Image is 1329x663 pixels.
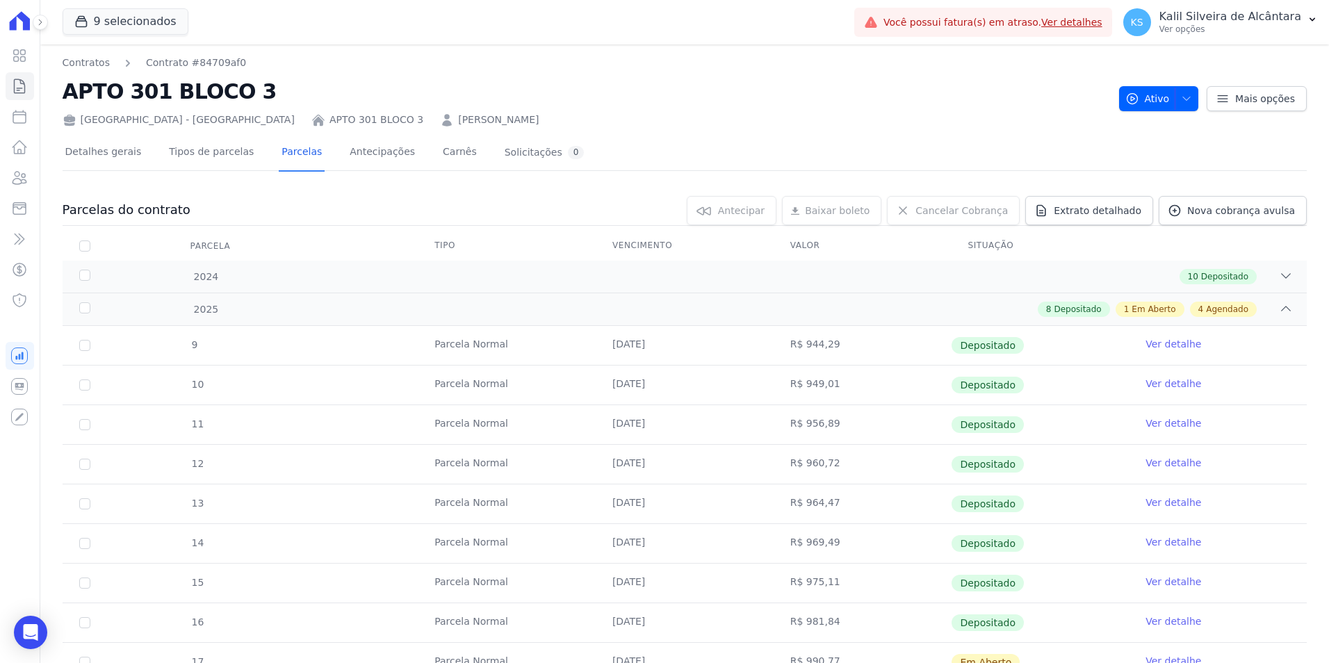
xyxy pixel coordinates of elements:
span: Você possui fatura(s) em atraso. [883,15,1102,30]
span: Depositado [952,377,1024,393]
a: Ver detalhe [1145,416,1201,430]
span: 9 [190,339,198,350]
span: 10 [190,379,204,390]
input: Só é possível selecionar pagamentos em aberto [79,538,90,549]
td: [DATE] [596,484,774,523]
nav: Breadcrumb [63,56,247,70]
a: Nova cobrança avulsa [1159,196,1307,225]
a: Extrato detalhado [1025,196,1153,225]
div: 0 [568,146,585,159]
input: Só é possível selecionar pagamentos em aberto [79,498,90,509]
td: Parcela Normal [418,524,596,563]
h2: APTO 301 BLOCO 3 [63,76,1108,107]
span: Depositado [952,575,1024,591]
div: Parcela [174,232,247,260]
td: Parcela Normal [418,405,596,444]
span: 4 [1198,303,1204,316]
span: Depositado [952,496,1024,512]
td: [DATE] [596,564,774,603]
td: [DATE] [596,524,774,563]
th: Vencimento [596,231,774,261]
div: Open Intercom Messenger [14,616,47,649]
span: 2025 [193,302,219,317]
input: Só é possível selecionar pagamentos em aberto [79,459,90,470]
span: Extrato detalhado [1054,204,1141,218]
th: Tipo [418,231,596,261]
h3: Parcelas do contrato [63,202,190,218]
span: Nova cobrança avulsa [1187,204,1295,218]
td: Parcela Normal [418,564,596,603]
span: Depositado [952,416,1024,433]
td: Parcela Normal [418,326,596,365]
p: Kalil Silveira de Alcântara [1159,10,1301,24]
a: Antecipações [347,135,418,172]
td: R$ 944,29 [774,326,952,365]
td: R$ 975,11 [774,564,952,603]
nav: Breadcrumb [63,56,1108,70]
a: Ver detalhe [1145,377,1201,391]
td: R$ 949,01 [774,366,952,404]
a: APTO 301 BLOCO 3 [329,113,423,127]
a: Carnês [440,135,480,172]
td: [DATE] [596,603,774,642]
span: Depositado [1054,303,1102,316]
p: Ver opções [1159,24,1301,35]
th: Situação [951,231,1129,261]
div: Solicitações [505,146,585,159]
a: Contratos [63,56,110,70]
span: KS [1131,17,1143,27]
span: Mais opções [1235,92,1295,106]
a: Ver detalhe [1145,496,1201,509]
span: Depositado [952,456,1024,473]
div: [GEOGRAPHIC_DATA] - [GEOGRAPHIC_DATA] [63,113,295,127]
td: [DATE] [596,326,774,365]
span: Depositado [952,535,1024,552]
span: Em Aberto [1132,303,1175,316]
input: Só é possível selecionar pagamentos em aberto [79,340,90,351]
a: Ver detalhes [1041,17,1102,28]
a: Tipos de parcelas [166,135,256,172]
span: 11 [190,418,204,429]
a: Ver detalhe [1145,535,1201,549]
td: Parcela Normal [418,366,596,404]
input: Só é possível selecionar pagamentos em aberto [79,617,90,628]
td: [DATE] [596,366,774,404]
span: 15 [190,577,204,588]
td: [DATE] [596,405,774,444]
a: Contrato #84709af0 [146,56,246,70]
td: R$ 969,49 [774,524,952,563]
span: 13 [190,498,204,509]
a: Mais opções [1207,86,1307,111]
a: Detalhes gerais [63,135,145,172]
span: 10 [1188,270,1198,283]
span: Ativo [1125,86,1170,111]
a: Solicitações0 [502,135,587,172]
span: Depositado [952,614,1024,631]
span: Depositado [1201,270,1248,283]
input: Só é possível selecionar pagamentos em aberto [79,419,90,430]
td: R$ 964,47 [774,484,952,523]
td: Parcela Normal [418,445,596,484]
input: Só é possível selecionar pagamentos em aberto [79,379,90,391]
a: [PERSON_NAME] [458,113,539,127]
button: Ativo [1119,86,1199,111]
td: R$ 981,84 [774,603,952,642]
span: 16 [190,616,204,628]
span: 1 [1124,303,1130,316]
span: Depositado [952,337,1024,354]
span: Agendado [1206,303,1248,316]
td: [DATE] [596,445,774,484]
td: R$ 956,89 [774,405,952,444]
td: R$ 960,72 [774,445,952,484]
a: Ver detalhe [1145,337,1201,351]
a: Ver detalhe [1145,456,1201,470]
button: 9 selecionados [63,8,188,35]
span: 8 [1046,303,1052,316]
th: Valor [774,231,952,261]
td: Parcela Normal [418,603,596,642]
td: Parcela Normal [418,484,596,523]
a: Ver detalhe [1145,614,1201,628]
span: 12 [190,458,204,469]
a: Ver detalhe [1145,575,1201,589]
a: Parcelas [279,135,325,172]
